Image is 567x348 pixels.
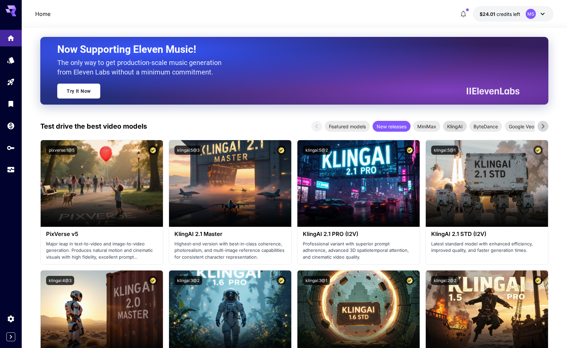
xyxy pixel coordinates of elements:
div: Playground [7,78,15,86]
div: Models [7,56,15,64]
p: Latest standard model with enhanced efficiency, improved quality, and faster generation times. [431,241,543,254]
button: Certified Model – Vetted for best performance and includes a commercial license. [277,276,286,285]
button: $24.0131MS [473,6,553,22]
span: Featured models [325,123,370,130]
button: klingai:5@1 [431,146,458,155]
span: Google Veo [505,123,538,130]
button: klingai:2@2 [431,276,459,285]
h3: KlingAI 2.1 Master [174,231,286,237]
p: Major leap in text-to-video and image-to-video generation. Produces natural motion and cinematic ... [46,241,157,261]
div: Wallet [7,122,15,130]
button: Certified Model – Vetted for best performance and includes a commercial license. [148,276,157,285]
h3: PixVerse v5 [46,231,157,237]
button: klingai:5@3 [174,146,202,155]
img: alt [169,140,291,227]
span: credits left [497,11,520,17]
div: MiniMax [413,121,440,132]
a: Try It Now [57,84,100,99]
h2: Now Supporting Eleven Music! [57,43,514,56]
button: Certified Model – Vetted for best performance and includes a commercial license. [277,146,286,155]
p: Highest-end version with best-in-class coherence, photorealism, and multi-image reference capabil... [174,241,286,261]
button: pixverse:1@5 [46,146,77,155]
div: API Keys [7,144,15,152]
button: klingai:5@2 [303,146,331,155]
div: Featured models [325,121,370,132]
nav: breadcrumb [35,10,50,18]
img: alt [297,140,420,227]
div: Google Veo [505,121,538,132]
div: Settings [7,314,15,323]
img: alt [41,140,163,227]
button: Certified Model – Vetted for best performance and includes a commercial license. [148,146,157,155]
img: alt [426,140,548,227]
div: ByteDance [469,121,502,132]
p: Test drive the best video models [40,121,147,131]
button: Expand sidebar [6,332,15,341]
span: $24.01 [480,11,497,17]
p: The only way to get production-scale music generation from Eleven Labs without a minimum commitment. [57,58,227,77]
a: Home [35,10,50,18]
div: Home [7,32,15,41]
button: klingai:4@3 [46,276,74,285]
div: MS [526,9,536,19]
button: klingai:3@2 [174,276,202,285]
button: Certified Model – Vetted for best performance and includes a commercial license. [533,146,543,155]
span: ByteDance [469,123,502,130]
p: Professional variant with superior prompt adherence, advanced 3D spatiotemporal attention, and ci... [303,241,414,261]
span: KlingAI [443,123,467,130]
div: New releases [373,121,411,132]
div: $24.0131 [480,10,520,18]
div: KlingAI [443,121,467,132]
button: Certified Model – Vetted for best performance and includes a commercial license. [405,276,414,285]
div: Library [7,100,15,108]
div: Usage [7,166,15,174]
h3: KlingAI 2.1 STD (I2V) [431,231,543,237]
h3: KlingAI 2.1 PRO (I2V) [303,231,414,237]
button: Certified Model – Vetted for best performance and includes a commercial license. [405,146,414,155]
button: klingai:3@1 [303,276,330,285]
span: New releases [373,123,411,130]
button: Certified Model – Vetted for best performance and includes a commercial license. [533,276,543,285]
span: MiniMax [413,123,440,130]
